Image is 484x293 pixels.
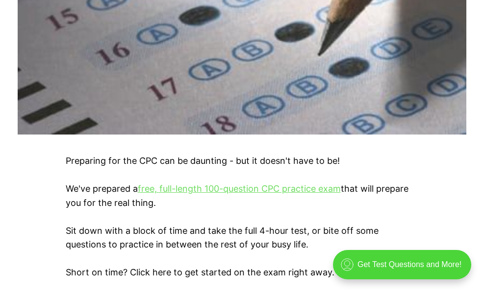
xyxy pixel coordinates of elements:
[66,154,419,168] p: Preparing for the CPC can be daunting - but it doesn't have to be!
[138,183,341,194] a: free, full-length 100-question CPC practice exam
[66,224,419,252] p: Sit down with a block of time and take the full 4-hour test, or bite off some questions to practi...
[325,245,484,293] iframe: portal-trigger
[66,182,419,210] p: We've prepared a that will prepare you for the real thing.
[66,266,419,280] p: Short on time? Click here to get started on the exam right away.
